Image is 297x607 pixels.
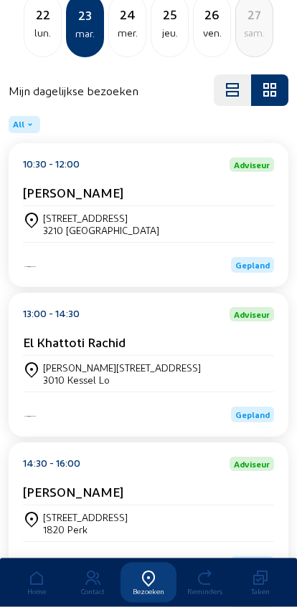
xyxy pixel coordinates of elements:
[151,5,188,25] div: 25
[234,161,270,170] span: Adviseur
[67,6,103,26] div: 23
[43,362,201,374] div: [PERSON_NAME][STREET_ADDRESS]
[43,524,128,536] div: 1820 Perk
[194,5,230,25] div: 26
[232,563,288,603] a: Taken
[43,512,128,524] div: [STREET_ADDRESS]
[235,410,270,420] span: Gepland
[23,266,37,269] img: Iso Protect
[43,213,159,225] div: [STREET_ADDRESS]
[23,415,37,419] img: Iso Protect
[109,5,146,25] div: 24
[9,587,65,596] div: Home
[23,335,126,350] cam-card-title: El Khattoti Rachid
[236,25,273,42] div: sam.
[23,158,80,173] div: 10:30 - 12:00
[13,120,24,131] span: All
[43,225,159,237] div: 3210 [GEOGRAPHIC_DATA]
[23,457,80,472] div: 14:30 - 16:00
[24,25,61,42] div: lun.
[65,563,121,603] a: Contact
[23,485,123,500] cam-card-title: [PERSON_NAME]
[236,5,273,25] div: 27
[121,587,176,596] div: Bezoeken
[234,460,270,469] span: Adviseur
[151,25,188,42] div: jeu.
[9,84,138,98] h4: Mijn dagelijkse bezoeken
[9,563,65,603] a: Home
[67,26,103,43] div: mar.
[109,25,146,42] div: mer.
[23,308,80,322] div: 13:00 - 14:30
[23,185,123,200] cam-card-title: [PERSON_NAME]
[121,563,176,603] a: Bezoeken
[235,261,270,271] span: Gepland
[232,587,288,596] div: Taken
[65,587,121,596] div: Contact
[176,587,232,596] div: Reminders
[24,5,61,25] div: 22
[194,25,230,42] div: ven.
[176,563,232,603] a: Reminders
[43,374,201,387] div: 3010 Kessel Lo
[234,311,270,319] span: Adviseur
